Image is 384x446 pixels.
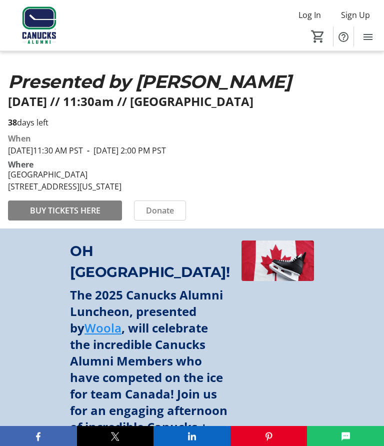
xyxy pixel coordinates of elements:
[8,145,83,156] span: [DATE] 11:30 AM PST
[77,426,154,446] button: X
[8,201,122,221] button: BUY TICKETS HERE
[8,161,33,169] div: Where
[307,426,384,446] button: SMS
[309,27,327,45] button: Cart
[290,7,329,23] button: Log In
[8,44,304,66] span: 2025 Canucks Alumni Luncheon
[146,205,174,217] span: Donate
[8,181,121,193] div: [STREET_ADDRESS][US_STATE]
[8,95,376,108] p: [DATE] // 11:30am // [GEOGRAPHIC_DATA]
[8,71,291,93] em: Presented by [PERSON_NAME]
[30,205,100,217] span: BUY TICKETS HERE
[134,201,186,221] button: Donate
[83,145,93,156] span: -
[358,27,378,47] button: Menu
[70,287,223,402] strong: The 2025 Canucks Alumni Luncheon, presented by , will celebrate the incredible Canucks Alumni Mem...
[230,426,307,446] button: Pinterest
[8,117,186,129] p: days left
[8,133,31,145] div: When
[6,7,72,44] img: Vancouver Canucks Alumni Foundation's Logo
[83,145,166,156] span: [DATE] 2:00 PM PST
[333,27,353,47] button: Help
[298,9,321,21] span: Log In
[8,117,17,128] span: 38
[8,169,121,181] div: [GEOGRAPHIC_DATA]
[153,426,230,446] button: LinkedIn
[70,243,229,281] span: OH [GEOGRAPHIC_DATA]!
[84,320,121,336] a: Woola
[241,241,314,282] img: undefined
[333,7,378,23] button: Sign Up
[341,9,370,21] span: Sign Up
